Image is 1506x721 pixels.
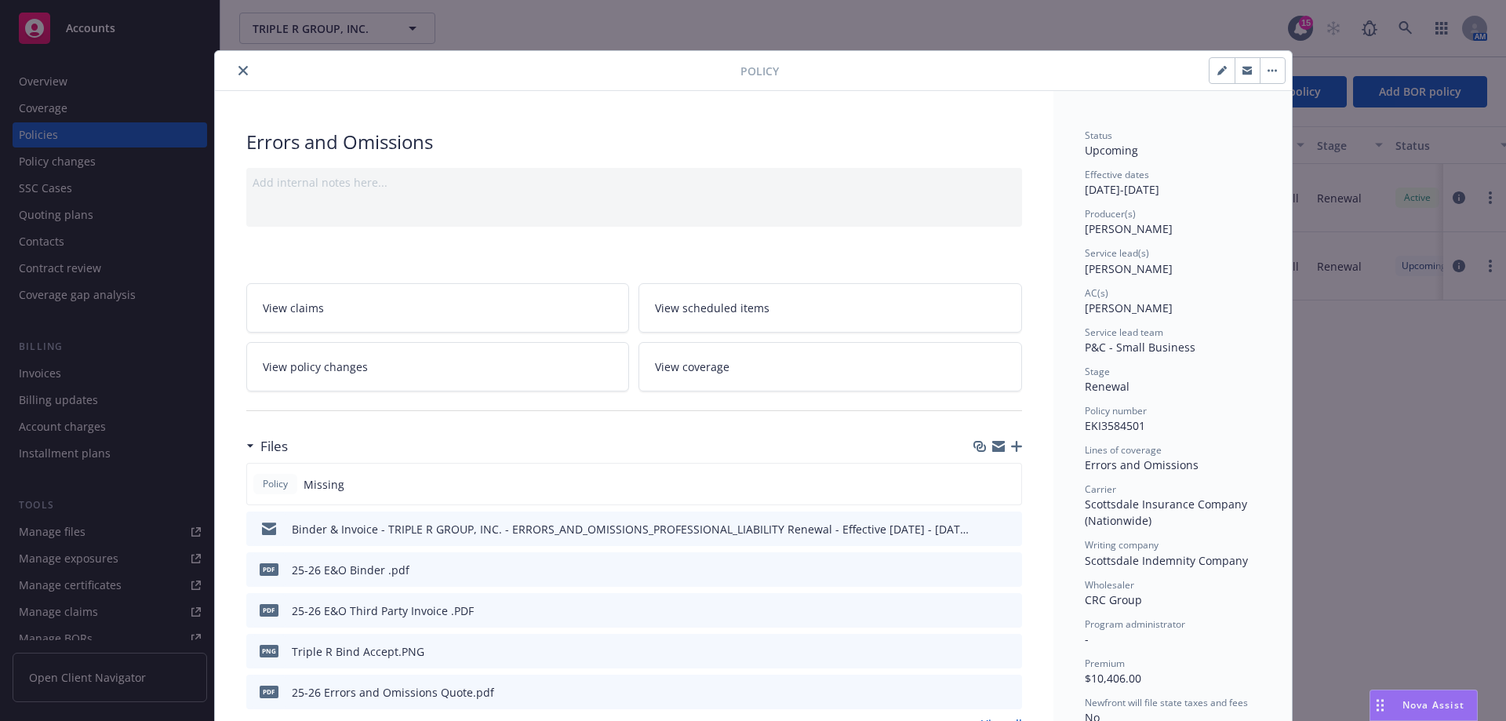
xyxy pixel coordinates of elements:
[292,521,970,537] div: Binder & Invoice - TRIPLE R GROUP, INC. - ERRORS_AND_OMISSIONS_PROFESSIONAL_LIABILITY Renewal - E...
[260,436,288,457] h3: Files
[292,684,494,701] div: 25-26 Errors and Omissions Quote.pdf
[977,521,989,537] button: download file
[260,477,291,491] span: Policy
[1085,671,1141,686] span: $10,406.00
[292,643,424,660] div: Triple R Bind Accept.PNG
[246,129,1022,155] div: Errors and Omissions
[1002,684,1016,701] button: preview file
[1085,418,1145,433] span: EKI3584501
[263,300,324,316] span: View claims
[1085,443,1162,457] span: Lines of coverage
[292,562,409,578] div: 25-26 E&O Binder .pdf
[1402,698,1464,712] span: Nova Assist
[1370,690,1390,720] div: Drag to move
[253,174,1016,191] div: Add internal notes here...
[1085,207,1136,220] span: Producer(s)
[1085,617,1185,631] span: Program administrator
[1085,696,1248,709] span: Newfront will file state taxes and fees
[260,686,278,697] span: pdf
[1085,482,1116,496] span: Carrier
[304,476,344,493] span: Missing
[263,359,368,375] span: View policy changes
[246,283,630,333] a: View claims
[1085,592,1142,607] span: CRC Group
[260,645,278,657] span: PNG
[1085,379,1129,394] span: Renewal
[1085,261,1173,276] span: [PERSON_NAME]
[655,300,769,316] span: View scheduled items
[1085,404,1147,417] span: Policy number
[1085,578,1134,592] span: Wholesaler
[1002,603,1016,619] button: preview file
[1085,657,1125,670] span: Premium
[292,603,474,619] div: 25-26 E&O Third Party Invoice .PDF
[246,342,630,391] a: View policy changes
[1085,300,1173,315] span: [PERSON_NAME]
[1085,538,1159,552] span: Writing company
[977,603,989,619] button: download file
[740,63,779,79] span: Policy
[977,562,989,578] button: download file
[638,342,1022,391] a: View coverage
[1085,632,1089,646] span: -
[1085,365,1110,378] span: Stage
[655,359,729,375] span: View coverage
[1085,168,1149,181] span: Effective dates
[1085,340,1195,355] span: P&C - Small Business
[638,283,1022,333] a: View scheduled items
[1085,221,1173,236] span: [PERSON_NAME]
[260,563,278,575] span: pdf
[1085,497,1250,528] span: Scottsdale Insurance Company (Nationwide)
[1085,168,1260,198] div: [DATE] - [DATE]
[1002,643,1016,660] button: preview file
[1085,286,1108,300] span: AC(s)
[1085,326,1163,339] span: Service lead team
[234,61,253,80] button: close
[1085,246,1149,260] span: Service lead(s)
[1370,690,1478,721] button: Nova Assist
[977,643,989,660] button: download file
[1085,553,1248,568] span: Scottsdale Indemnity Company
[977,684,989,701] button: download file
[1085,143,1138,158] span: Upcoming
[246,436,288,457] div: Files
[260,604,278,616] span: PDF
[1085,129,1112,142] span: Status
[1002,521,1016,537] button: preview file
[1085,457,1199,472] span: Errors and Omissions
[1002,562,1016,578] button: preview file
